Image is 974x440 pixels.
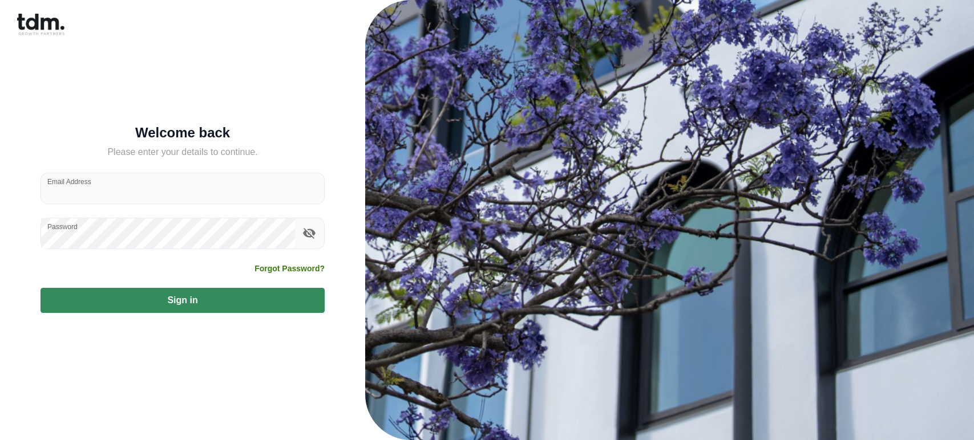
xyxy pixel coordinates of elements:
a: Forgot Password? [254,263,325,274]
button: toggle password visibility [300,223,319,243]
button: Sign in [41,288,325,313]
label: Email Address [47,177,91,186]
h5: Please enter your details to continue. [41,145,325,159]
h5: Welcome back [41,127,325,138]
label: Password [47,222,78,231]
